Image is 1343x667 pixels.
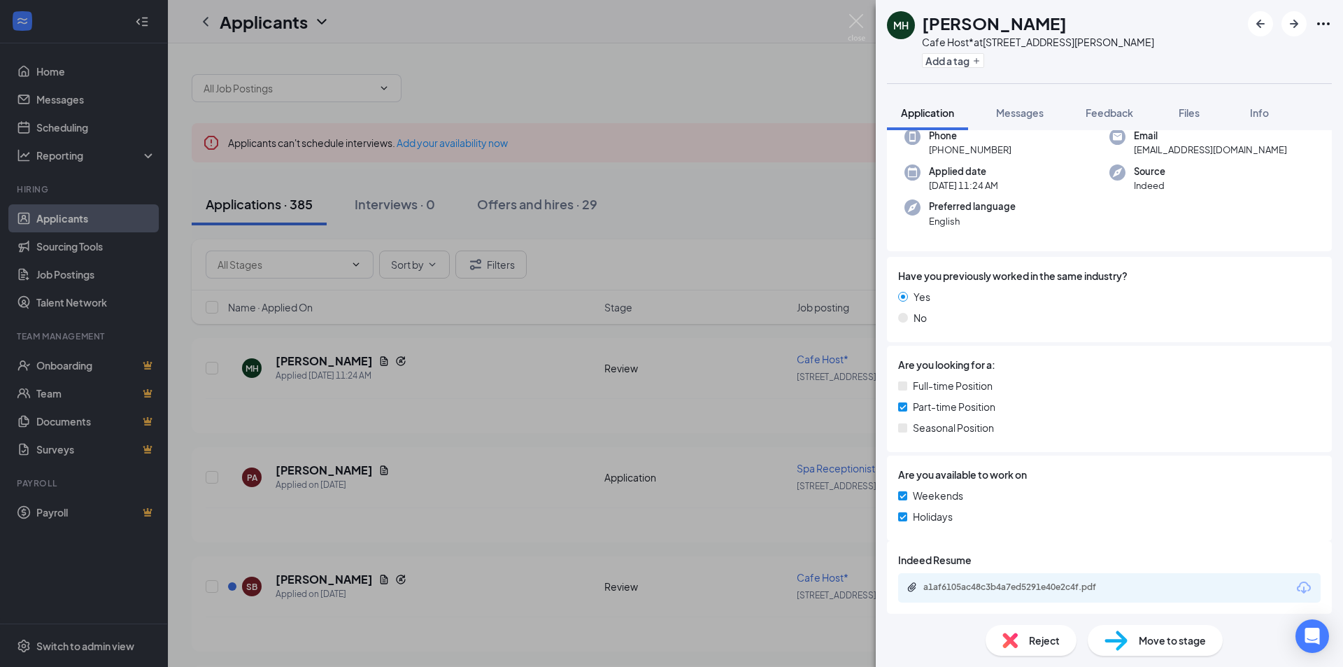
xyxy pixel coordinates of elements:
[913,420,994,435] span: Seasonal Position
[913,509,953,524] span: Holidays
[929,199,1016,213] span: Preferred language
[898,357,995,372] span: Are you looking for a:
[1286,15,1302,32] svg: ArrowRight
[1134,129,1287,143] span: Email
[1086,106,1133,119] span: Feedback
[898,268,1128,283] span: Have you previously worked in the same industry?
[913,399,995,414] span: Part-time Position
[922,11,1067,35] h1: [PERSON_NAME]
[972,57,981,65] svg: Plus
[1134,164,1165,178] span: Source
[907,582,1133,595] a: Paperclipa1af6105ac48c3b4a7ed5291e40e2c4f.pdf
[1134,143,1287,157] span: [EMAIL_ADDRESS][DOMAIN_NAME]
[914,289,930,304] span: Yes
[1029,633,1060,648] span: Reject
[922,35,1154,49] div: Cafe Host* at [STREET_ADDRESS][PERSON_NAME]
[898,467,1027,482] span: Are you available to work on
[1179,106,1200,119] span: Files
[1248,11,1273,36] button: ArrowLeftNew
[1281,11,1307,36] button: ArrowRight
[913,378,993,393] span: Full-time Position
[1139,633,1206,648] span: Move to stage
[1134,178,1165,192] span: Indeed
[893,18,909,32] div: MH
[1252,15,1269,32] svg: ArrowLeftNew
[929,164,998,178] span: Applied date
[996,106,1044,119] span: Messages
[1250,106,1269,119] span: Info
[907,582,918,593] svg: Paperclip
[1295,580,1312,596] svg: Download
[923,582,1119,593] div: a1af6105ac48c3b4a7ed5291e40e2c4f.pdf
[922,53,984,68] button: PlusAdd a tag
[913,488,963,503] span: Weekends
[914,310,927,325] span: No
[929,129,1011,143] span: Phone
[901,106,954,119] span: Application
[1315,15,1332,32] svg: Ellipses
[898,552,972,568] span: Indeed Resume
[929,178,998,192] span: [DATE] 11:24 AM
[1295,619,1329,653] div: Open Intercom Messenger
[929,143,1011,157] span: [PHONE_NUMBER]
[929,214,1016,228] span: English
